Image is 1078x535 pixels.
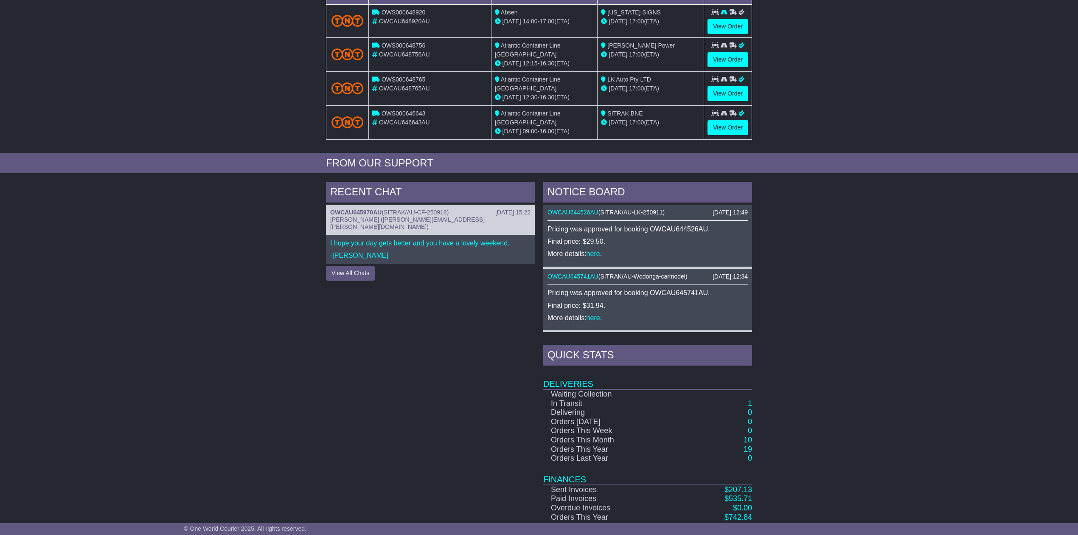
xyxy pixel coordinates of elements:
[382,42,426,49] span: OWS000648756
[609,18,627,25] span: [DATE]
[729,485,752,494] span: 207.13
[713,273,748,280] div: [DATE] 12:34
[503,60,521,67] span: [DATE]
[609,119,627,126] span: [DATE]
[331,116,363,128] img: TNT_Domestic.png
[543,399,682,408] td: In Transit
[601,50,700,59] div: (ETA)
[607,76,651,83] span: LK Auto Pty LTD
[607,42,675,49] span: [PERSON_NAME] Power
[707,120,748,135] a: View Order
[326,266,375,281] button: View All Chats
[543,494,682,504] td: Paid Invoices
[547,314,748,322] p: More details: .
[744,445,752,453] a: 19
[707,86,748,101] a: View Order
[543,485,682,495] td: Sent Invoices
[503,18,521,25] span: [DATE]
[495,59,594,68] div: - (ETA)
[724,494,752,503] a: $535.71
[382,76,426,83] span: OWS000648765
[523,18,538,25] span: 14:00
[547,289,748,297] p: Pricing was approved for booking OWCAU645741AU.
[748,417,752,426] a: 0
[330,251,531,259] p: -[PERSON_NAME]
[543,182,752,205] div: NOTICE BOARD
[547,225,748,233] p: Pricing was approved for booking OWCAU644526AU.
[330,209,382,216] a: OWCAU645970AU
[748,426,752,435] a: 0
[601,273,685,280] span: SITRAK/AU-Wodonga-carmodel
[543,454,682,463] td: Orders Last Year
[737,504,752,512] span: 0.00
[547,237,748,245] p: Final price: $29.50.
[326,182,535,205] div: RECENT CHAT
[547,273,598,280] a: OWCAU645741AU
[543,504,682,513] td: Overdue Invoices
[543,417,682,427] td: Orders [DATE]
[609,85,627,92] span: [DATE]
[382,110,426,117] span: OWS000646643
[724,513,752,521] a: $742.84
[547,301,748,310] p: Final price: $31.94.
[601,209,663,216] span: SITRAK/AU-LK-250911
[330,239,531,247] p: I hope your day gets better and you have a lovely weekend.
[748,454,752,462] a: 0
[331,15,363,26] img: TNT_Domestic.png
[543,389,682,399] td: Waiting Collection
[495,17,594,26] div: - (ETA)
[379,119,430,126] span: OWCAU646643AU
[539,94,554,101] span: 16:30
[547,250,748,258] p: More details: .
[607,9,661,16] span: [US_STATE] SIGNS
[543,426,682,436] td: Orders This Week
[733,504,752,512] a: $0.00
[629,119,644,126] span: 17:00
[547,209,748,216] div: ( )
[587,250,600,257] a: here
[523,94,538,101] span: 12:30
[503,128,521,135] span: [DATE]
[744,436,752,444] a: 10
[379,85,430,92] span: OWCAU648765AU
[539,128,554,135] span: 16:00
[379,51,430,58] span: OWCAU648756AU
[543,368,752,389] td: Deliveries
[547,209,598,216] a: OWCAU644526AU
[543,463,752,485] td: Finances
[495,93,594,102] div: - (ETA)
[707,52,748,67] a: View Order
[495,209,531,216] div: [DATE] 15:22
[501,9,518,16] span: Absen
[587,314,600,321] a: here
[495,110,561,126] span: Atlantic Container Line [GEOGRAPHIC_DATA]
[184,525,306,532] span: © One World Courier 2025. All rights reserved.
[331,48,363,60] img: TNT_Domestic.png
[601,17,700,26] div: (ETA)
[495,76,561,92] span: Atlantic Container Line [GEOGRAPHIC_DATA]
[547,273,748,280] div: ( )
[629,85,644,92] span: 17:00
[495,127,594,136] div: - (ETA)
[523,128,538,135] span: 09:00
[543,445,682,454] td: Orders This Year
[543,408,682,417] td: Delivering
[539,60,554,67] span: 16:30
[629,18,644,25] span: 17:00
[539,18,554,25] span: 17:00
[379,18,430,25] span: OWCAU648920AU
[748,399,752,408] a: 1
[629,51,644,58] span: 17:00
[503,94,521,101] span: [DATE]
[609,51,627,58] span: [DATE]
[607,110,643,117] span: SITRAK BNE
[543,513,682,522] td: Orders This Year
[543,436,682,445] td: Orders This Month
[729,494,752,503] span: 535.71
[748,408,752,417] a: 0
[384,209,447,216] span: SITRAK/AU-CF-250918
[326,157,752,169] div: FROM OUR SUPPORT
[382,9,426,16] span: OWS000648920
[330,209,531,216] div: ( )
[543,345,752,368] div: Quick Stats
